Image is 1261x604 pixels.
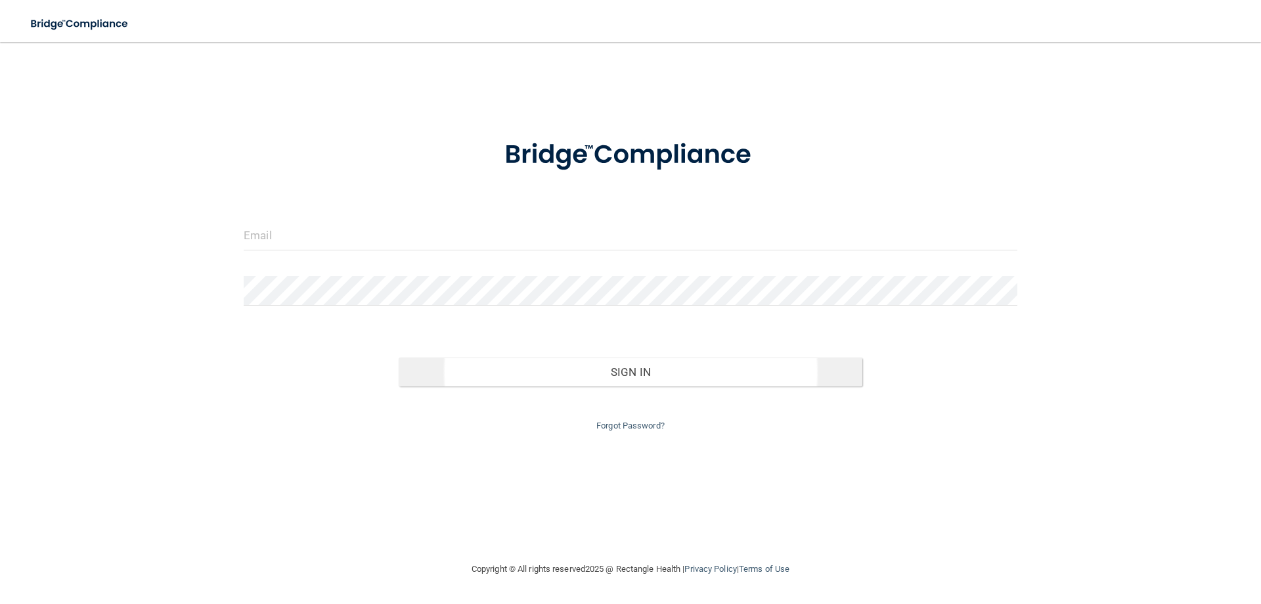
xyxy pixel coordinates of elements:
[739,564,789,574] a: Terms of Use
[244,221,1017,250] input: Email
[596,421,665,430] a: Forgot Password?
[477,121,784,189] img: bridge_compliance_login_screen.278c3ca4.svg
[20,11,141,37] img: bridge_compliance_login_screen.278c3ca4.svg
[391,548,870,590] div: Copyright © All rights reserved 2025 @ Rectangle Health | |
[399,358,863,386] button: Sign In
[684,564,736,574] a: Privacy Policy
